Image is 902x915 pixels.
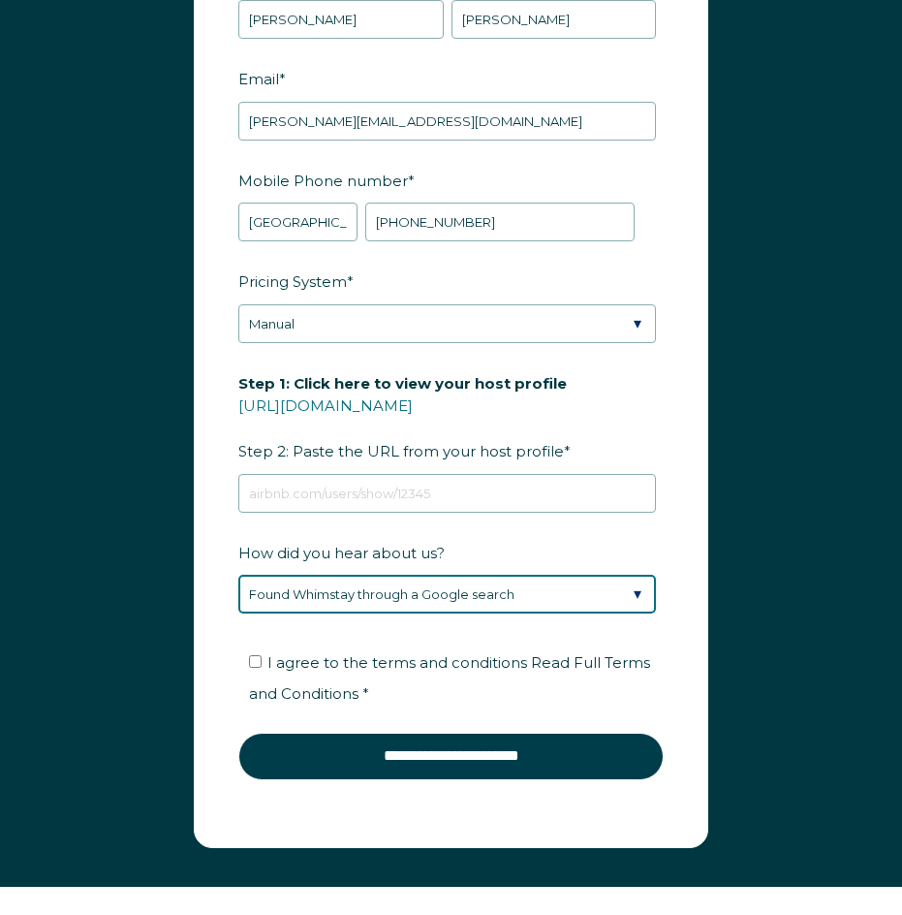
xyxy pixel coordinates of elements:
[238,474,656,513] input: airbnb.com/users/show/12345
[238,64,279,94] span: Email
[238,267,347,297] span: Pricing System
[238,368,567,398] span: Step 1: Click here to view your host profile
[238,368,567,466] span: Step 2: Paste the URL from your host profile
[238,166,408,196] span: Mobile Phone number
[238,538,445,568] span: How did you hear about us?
[249,655,262,668] input: I agree to the terms and conditions Read Full Terms and Conditions *
[249,653,650,703] span: I agree to the terms and conditions
[238,396,413,415] a: [URL][DOMAIN_NAME]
